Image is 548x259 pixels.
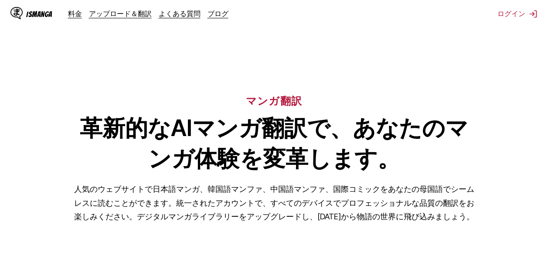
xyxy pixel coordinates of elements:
button: ログイン [497,9,538,19]
img: IsManga Logo [10,7,23,19]
h1: 革新的なAIマンガ翻訳で、あなたのマンガ体験を変革します。 [74,113,475,174]
a: アップロード＆翻訳 [89,9,152,18]
a: IsManga LogoIsManga [10,7,68,21]
h6: マンガ翻訳 [246,94,303,108]
img: Sign out [529,10,538,18]
a: ブログ [208,9,228,18]
a: 料金 [68,9,82,18]
p: 人気のウェブサイトで日本語マンガ、韓国語マンファ、中国語マンファ、国際コミックをあなたの母国語でシームレスに読むことができます。統一されたアカウントで、すべてのデバイスでプロフェッショナルな品質... [74,182,475,224]
a: よくある質問 [159,9,201,18]
div: IsManga [26,10,52,18]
